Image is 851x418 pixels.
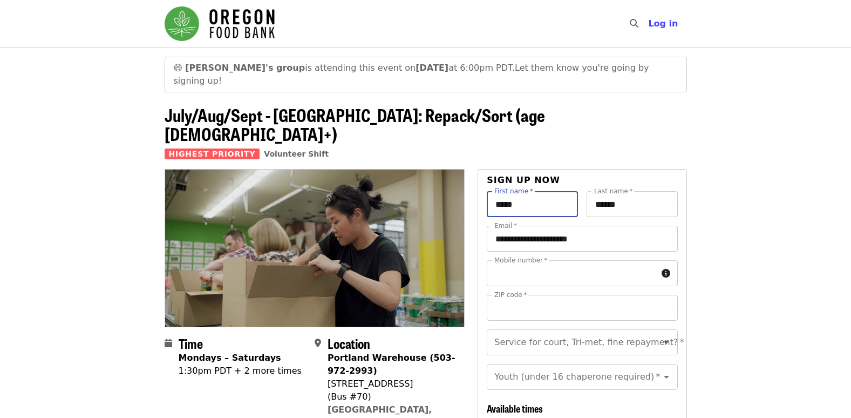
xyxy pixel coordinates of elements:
[179,334,203,353] span: Time
[185,63,305,73] strong: [PERSON_NAME]'s group
[174,63,183,73] span: grinning face emoji
[487,226,677,252] input: Email
[587,191,678,217] input: Last name
[487,401,543,415] span: Available times
[487,175,560,185] span: Sign up now
[416,63,448,73] strong: [DATE]
[487,295,677,321] input: ZIP code
[185,63,515,73] span: is attending this event on at 6:00pm PDT.
[659,369,674,385] button: Open
[487,260,657,286] input: Mobile number
[179,353,281,363] strong: Mondays – Saturdays
[648,18,678,29] span: Log in
[165,102,545,146] span: July/Aug/Sept - [GEOGRAPHIC_DATA]: Repack/Sort (age [DEMOGRAPHIC_DATA]+)
[630,18,638,29] i: search icon
[659,335,674,350] button: Open
[487,191,578,217] input: First name
[494,223,517,229] label: Email
[328,390,456,403] div: (Bus #70)
[328,353,455,376] strong: Portland Warehouse (503-972-2993)
[165,149,260,159] span: Highest Priority
[639,13,686,35] button: Log in
[494,292,527,298] label: ZIP code
[662,268,670,279] i: circle-info icon
[328,377,456,390] div: [STREET_ADDRESS]
[315,338,321,348] i: map-marker-alt icon
[494,188,533,194] label: First name
[328,334,370,353] span: Location
[165,6,275,41] img: Oregon Food Bank - Home
[165,170,465,326] img: July/Aug/Sept - Portland: Repack/Sort (age 8+) organized by Oregon Food Bank
[179,365,302,377] div: 1:30pm PDT + 2 more times
[594,188,632,194] label: Last name
[165,338,172,348] i: calendar icon
[645,11,653,37] input: Search
[264,150,329,158] a: Volunteer Shift
[494,257,547,264] label: Mobile number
